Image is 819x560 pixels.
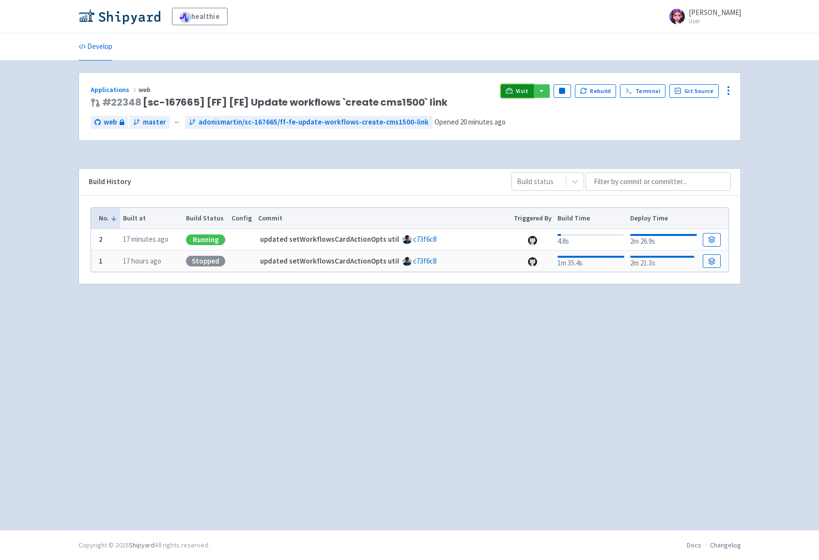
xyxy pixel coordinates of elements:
[229,208,255,229] th: Config
[129,541,155,549] a: Shipyard
[91,116,128,129] a: web
[703,233,720,247] a: Build Details
[557,232,624,247] div: 4.8s
[186,234,225,245] div: Running
[687,541,701,549] a: Docs
[99,234,103,244] b: 2
[199,117,429,128] span: adonismartin/sc-167665/ff-fe-update-workflows-create-cms1500-link
[78,33,112,61] a: Develop
[555,208,627,229] th: Build Time
[143,117,166,128] span: master
[586,172,731,191] input: Filter by commit or committer...
[434,117,506,126] span: Opened
[129,116,170,129] a: master
[664,9,741,24] a: [PERSON_NAME] User
[260,234,399,244] strong: updated setWorkflowsCardActionOpts util
[174,117,181,128] span: ←
[183,208,229,229] th: Build Status
[413,256,436,265] a: c73f6c8
[99,256,103,265] b: 1
[78,9,160,24] img: Shipyard logo
[669,84,719,98] a: Git Source
[99,213,117,223] button: No.
[255,208,510,229] th: Commit
[186,256,225,266] div: Stopped
[703,254,720,268] a: Build Details
[172,8,228,25] a: healthie
[91,85,139,94] a: Applications
[689,8,741,17] span: [PERSON_NAME]
[78,540,210,550] div: Copyright © 2025 All rights reserved.
[630,254,696,269] div: 2m 21.3s
[627,208,700,229] th: Deploy Time
[89,176,496,187] div: Build History
[689,18,741,24] small: User
[557,254,624,269] div: 1m 35.4s
[575,84,617,98] button: Rebuild
[554,84,571,98] button: Pause
[501,84,534,98] a: Visit
[123,234,169,244] time: 17 minutes ago
[120,208,183,229] th: Built at
[413,234,436,244] a: c73f6c8
[710,541,741,549] a: Changelog
[460,117,506,126] time: 20 minutes ago
[123,256,161,265] time: 17 hours ago
[104,117,117,128] span: web
[516,87,528,95] span: Visit
[630,232,696,247] div: 2m 26.9s
[510,208,555,229] th: Triggered By
[185,116,433,129] a: adonismartin/sc-167665/ff-fe-update-workflows-create-cms1500-link
[102,97,448,108] span: [sc-167665] [FF] [FE] Update workflows `create cms1500` link
[620,84,665,98] a: Terminal
[260,256,399,265] strong: updated setWorkflowsCardActionOpts util
[102,95,141,109] a: #22348
[139,85,152,94] span: web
